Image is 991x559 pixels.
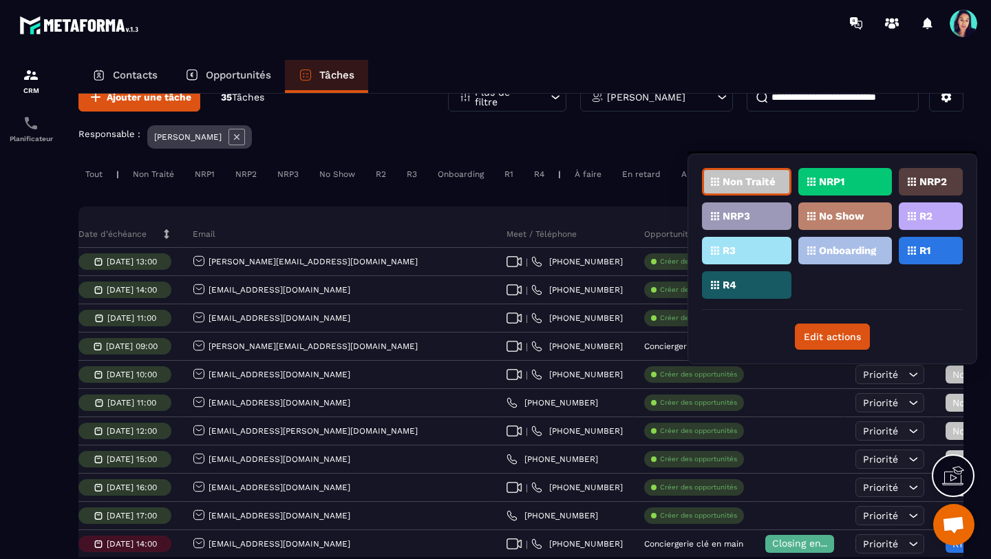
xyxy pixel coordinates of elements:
img: formation [23,67,39,83]
p: [DATE] 14:00 [107,285,157,295]
p: Créer des opportunités [660,285,737,295]
div: NRP3 [270,166,306,182]
p: [DATE] 17:00 [107,511,157,520]
span: | [526,313,528,324]
div: En retard [615,166,668,182]
p: R4 [723,280,736,290]
p: R3 [723,246,736,255]
p: Responsable : [78,129,140,139]
p: Onboarding [819,246,876,255]
p: Date d’échéance [78,229,147,240]
a: [PHONE_NUMBER] [531,284,623,295]
div: Ouvrir le chat [933,504,974,545]
a: Contacts [78,60,171,93]
span: | [526,483,528,493]
p: Non Traité [723,177,776,187]
span: | [526,539,528,549]
span: Priorité [863,369,898,380]
p: 35 [221,91,264,104]
div: R3 [400,166,424,182]
p: Créer des opportunités [660,398,737,408]
p: Créer des opportunités [660,370,737,379]
div: Non Traité [126,166,181,182]
p: Tâches [319,69,354,81]
span: Priorité [863,454,898,465]
p: Plus de filtre [475,87,535,107]
p: NRP2 [919,177,947,187]
p: Meet / Téléphone [507,229,577,240]
a: [PHONE_NUMBER] [531,369,623,380]
div: Onboarding [431,166,491,182]
p: Conciergerie clé en main [644,539,743,549]
span: | [526,285,528,295]
div: R4 [527,166,551,182]
p: Créer des opportunités [660,454,737,464]
p: Conciergerie clé en main [644,341,743,351]
p: [PERSON_NAME] [154,132,222,142]
a: schedulerschedulerPlanificateur [3,105,58,153]
p: R2 [919,211,933,221]
p: [DATE] 12:00 [107,426,157,436]
p: Email [193,229,215,240]
p: Contacts [113,69,158,81]
span: Ajouter une tâche [107,90,191,104]
p: [DATE] 14:00 [107,539,157,549]
span: Priorité [863,538,898,549]
a: [PHONE_NUMBER] [531,538,623,549]
div: À faire [568,166,608,182]
p: [PERSON_NAME] [607,92,685,102]
div: No Show [312,166,362,182]
p: Créer des opportunités [660,483,737,492]
a: [PHONE_NUMBER] [531,425,623,436]
div: NRP2 [228,166,264,182]
div: R1 [498,166,520,182]
span: Closing en cours [772,538,851,549]
p: R1 [919,246,930,255]
p: Planificateur [3,135,58,143]
span: Priorité [863,510,898,521]
span: | [526,257,528,267]
a: [PHONE_NUMBER] [507,510,598,521]
p: Créer des opportunités [660,313,737,323]
img: scheduler [23,115,39,131]
div: NRP1 [188,166,222,182]
a: [PHONE_NUMBER] [507,454,598,465]
button: Ajouter une tâche [78,83,200,112]
span: | [526,426,528,436]
img: logo [19,12,143,38]
p: Opportunités [206,69,271,81]
a: formationformationCRM [3,56,58,105]
span: Priorité [863,397,898,408]
span: | [526,370,528,380]
p: Opportunité [644,229,693,240]
p: [DATE] 10:00 [107,370,157,379]
p: NRP1 [819,177,844,187]
p: Créer des opportunités [660,511,737,520]
p: [DATE] 15:00 [107,454,157,464]
p: | [558,169,561,179]
p: [DATE] 13:00 [107,257,157,266]
span: Tâches [232,92,264,103]
a: Opportunités [171,60,285,93]
button: Edit actions [795,324,870,350]
a: [PHONE_NUMBER] [531,313,623,324]
div: Aujourd'hui [674,166,733,182]
span: Priorité [863,425,898,436]
a: [PHONE_NUMBER] [507,397,598,408]
a: [PHONE_NUMBER] [531,341,623,352]
span: Priorité [863,482,898,493]
span: | [526,341,528,352]
p: Créer des opportunités [660,257,737,266]
p: Créer des opportunités [660,426,737,436]
a: [PHONE_NUMBER] [531,256,623,267]
div: R2 [369,166,393,182]
p: No Show [819,211,864,221]
p: [DATE] 11:00 [107,313,156,323]
a: Tâches [285,60,368,93]
p: NRP3 [723,211,750,221]
p: | [116,169,119,179]
a: [PHONE_NUMBER] [531,482,623,493]
p: CRM [3,87,58,94]
p: [DATE] 11:00 [107,398,156,408]
p: [DATE] 09:00 [106,341,158,351]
